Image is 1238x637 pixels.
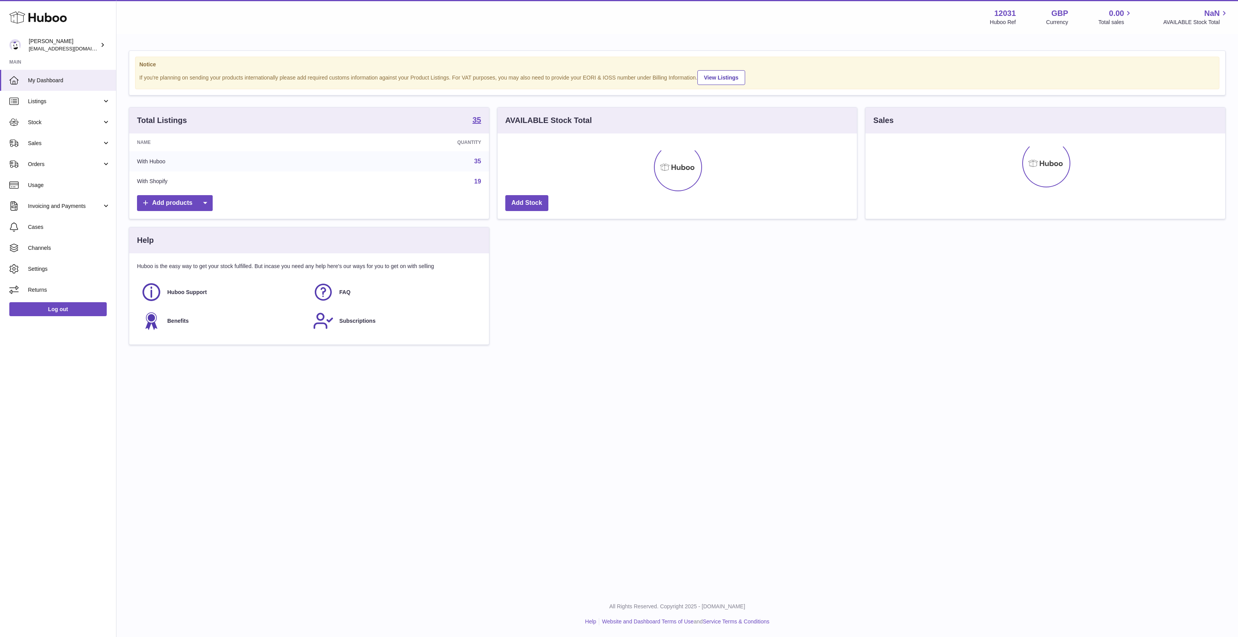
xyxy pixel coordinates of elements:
div: [PERSON_NAME] [29,38,99,52]
span: Subscriptions [339,317,375,325]
a: 35 [474,158,481,164]
span: Total sales [1098,19,1133,26]
a: Website and Dashboard Terms of Use [602,618,694,625]
span: Stock [28,119,102,126]
strong: 12031 [994,8,1016,19]
span: Channels [28,244,110,252]
span: Huboo Support [167,289,207,296]
strong: Notice [139,61,1215,68]
span: Cases [28,223,110,231]
p: All Rights Reserved. Copyright 2025 - [DOMAIN_NAME] [123,603,1232,610]
a: Log out [9,302,107,316]
div: Currency [1046,19,1068,26]
h3: AVAILABLE Stock Total [505,115,592,126]
strong: GBP [1051,8,1068,19]
a: 0.00 Total sales [1098,8,1133,26]
th: Quantity [323,133,489,151]
a: Huboo Support [141,282,305,303]
img: internalAdmin-12031@internal.huboo.com [9,39,21,51]
a: View Listings [697,70,745,85]
span: AVAILABLE Stock Total [1163,19,1229,26]
h3: Total Listings [137,115,187,126]
div: Huboo Ref [990,19,1016,26]
a: NaN AVAILABLE Stock Total [1163,8,1229,26]
span: Orders [28,161,102,168]
span: Invoicing and Payments [28,203,102,210]
p: Huboo is the easy way to get your stock fulfilled. But incase you need any help here's our ways f... [137,263,481,270]
div: If you're planning on sending your products internationally please add required customs informati... [139,69,1215,85]
span: NaN [1204,8,1220,19]
span: Listings [28,98,102,105]
td: With Shopify [129,171,323,192]
span: [EMAIL_ADDRESS][DOMAIN_NAME] [29,45,114,52]
span: Benefits [167,317,189,325]
a: 19 [474,178,481,185]
li: and [599,618,769,625]
span: Usage [28,182,110,189]
a: 35 [472,116,481,125]
td: With Huboo [129,151,323,171]
th: Name [129,133,323,151]
a: FAQ [313,282,477,303]
span: Sales [28,140,102,147]
a: Subscriptions [313,310,477,331]
span: FAQ [339,289,350,296]
a: Service Terms & Conditions [703,618,770,625]
h3: Sales [873,115,893,126]
a: Benefits [141,310,305,331]
span: 0.00 [1109,8,1124,19]
h3: Help [137,235,154,246]
a: Add products [137,195,213,211]
strong: 35 [472,116,481,124]
span: Returns [28,286,110,294]
a: Help [585,618,596,625]
span: Settings [28,265,110,273]
a: Add Stock [505,195,548,211]
span: My Dashboard [28,77,110,84]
